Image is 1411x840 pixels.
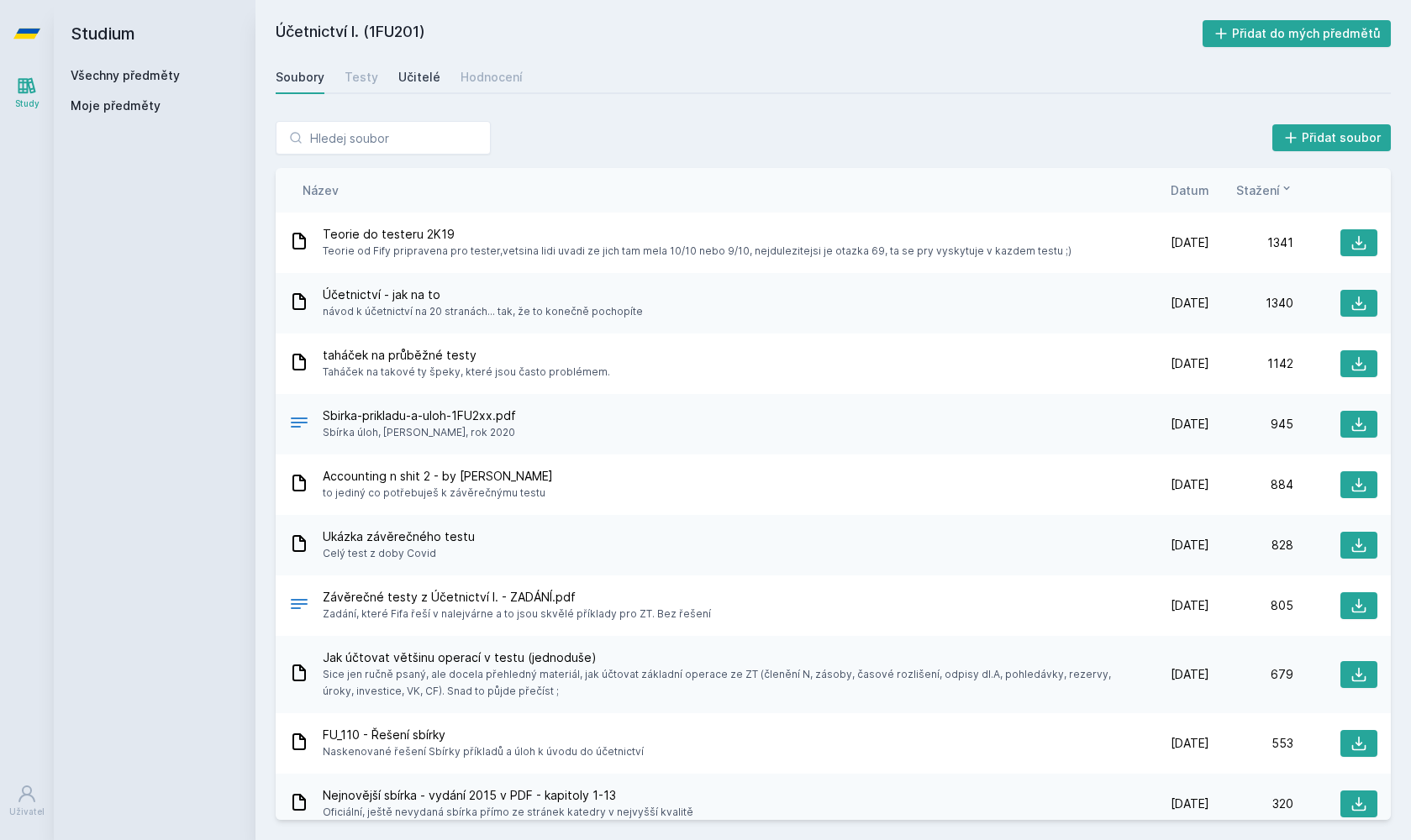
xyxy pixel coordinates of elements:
div: Učitelé [398,69,440,86]
span: Jak účtovat většinu operací v testu (jednoduše) [323,649,1119,666]
span: taháček na průběžné testy [323,347,610,364]
span: [DATE] [1171,537,1209,554]
span: [DATE] [1171,416,1209,433]
button: Stažení [1236,181,1293,199]
div: 945 [1209,416,1293,433]
div: 1142 [1209,355,1293,372]
div: 320 [1209,795,1293,812]
div: PDF [289,412,309,437]
span: Stažení [1236,181,1280,199]
button: Datum [1171,181,1209,199]
span: Závěrečné testy z Účetnictví I. - ZADÁNÍ.pdf [323,589,711,606]
div: 1341 [1209,234,1293,251]
span: Zadání, které Fifa řeší v nalejvárne a to jsou skvělé příklady pro ZT. Bez řešení [323,606,711,622]
span: [DATE] [1171,295,1209,312]
span: Teorie do testeru 2K19 [323,226,1071,243]
input: Hledej soubor [276,121,491,155]
a: Uživatel [3,775,50,827]
div: Hodnocení [461,69,523,86]
a: Testy [345,60,378,94]
span: [DATE] [1171,795,1209,812]
a: Hodnocení [461,60,523,94]
h2: Účetnictví I. (1FU201) [276,20,1203,47]
a: Učitelé [398,60,440,94]
span: Teorie od Fify pripravena pro tester,vetsina lidi uvadi ze jich tam mela 10/10 nebo 9/10, nejdule... [323,243,1071,260]
span: Nejnovější sbírka - vydání 2015 v PDF - kapitoly 1-13 [323,787,693,804]
div: 884 [1209,476,1293,493]
span: Accounting n shit 2 - by [PERSON_NAME] [323,468,553,485]
button: Název [303,181,339,199]
div: 553 [1209,735,1293,752]
div: 805 [1209,597,1293,614]
div: Soubory [276,69,324,86]
div: Testy [345,69,378,86]
span: [DATE] [1171,597,1209,614]
span: to jediný co potřebuješ k závěrečnýmu testu [323,485,553,501]
div: PDF [289,594,309,618]
button: Přidat do mých předmětů [1203,20,1392,47]
span: Celý test z doby Covid [323,545,475,562]
span: [DATE] [1171,234,1209,251]
span: [DATE] [1171,666,1209,683]
span: [DATE] [1171,476,1209,493]
span: Sbirka-prikladu-a-uloh-1FU2xx.pdf [323,407,516,424]
span: FU_110 - Řešení sbírky [323,727,644,743]
a: Soubory [276,60,324,94]
span: Účetnictví - jak na to [323,286,643,303]
span: Sbírka úloh, [PERSON_NAME], rok 2020 [323,424,516,441]
span: Ukázka závěrečného testu [323,528,475,545]
span: Oficiální, ještě nevydaná sbírka přímo ze stránek katedry v nejvyšší kvalitě [323,804,693,821]
span: [DATE] [1171,355,1209,372]
div: 828 [1209,537,1293,554]
span: Sice jen ručně psaný, ale docela přehledný materiál, jak účtovat základní operace ze ZT (členění ... [323,666,1119,700]
span: Taháček na takové ty špeky, které jsou často problémem. [323,364,610,381]
div: Uživatel [9,806,45,818]
span: Moje předměty [71,97,161,114]
a: Study [3,67,50,118]
div: Study [15,97,39,110]
div: 1340 [1209,295,1293,312]
span: návod k účetnictví na 20 stranách... tak, že to konečně pochopíte [323,303,643,320]
span: [DATE] [1171,735,1209,752]
a: Všechny předměty [71,68,180,82]
div: 679 [1209,666,1293,683]
button: Přidat soubor [1272,124,1392,151]
span: Naskenované řešení Sbírky příkladů a úloh k úvodu do účetnictví [323,743,644,760]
